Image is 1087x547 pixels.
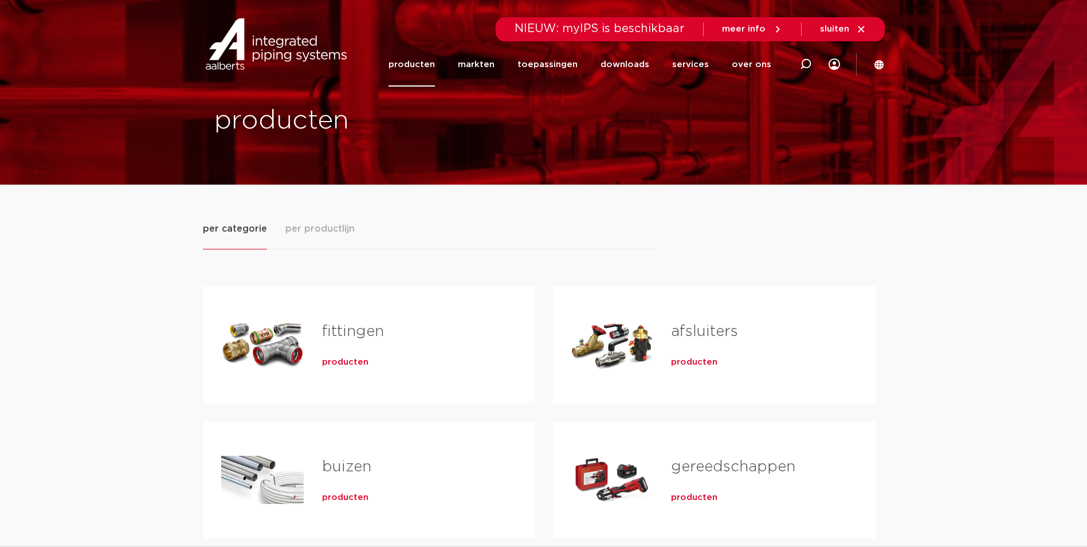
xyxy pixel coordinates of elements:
span: NIEUW: myIPS is beschikbaar [515,23,685,34]
span: per productlijn [285,222,355,236]
a: buizen [322,459,371,474]
h1: producten [214,103,538,139]
a: afsluiters [671,324,738,339]
a: gereedschappen [671,459,795,474]
a: services [672,42,709,87]
a: markten [458,42,495,87]
a: over ons [732,42,771,87]
nav: Menu [389,42,771,87]
a: producten [389,42,435,87]
a: fittingen [322,324,384,339]
a: producten [671,357,717,368]
span: sluiten [820,25,849,33]
span: meer info [722,25,766,33]
a: toepassingen [517,42,578,87]
a: sluiten [820,24,866,34]
a: producten [322,357,368,368]
a: downloads [601,42,649,87]
a: producten [671,492,717,503]
span: per categorie [203,222,267,236]
a: meer info [722,24,783,34]
a: producten [322,492,368,503]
